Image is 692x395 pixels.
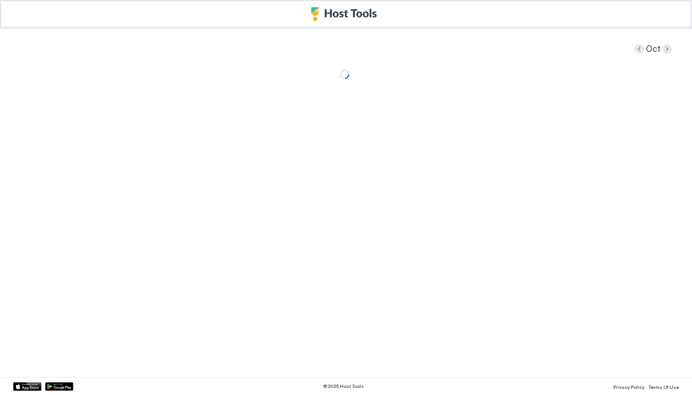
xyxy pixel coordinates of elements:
a: Google Play Store [45,382,73,391]
span: © 2025 Host Tools [323,383,364,389]
a: Privacy Policy [613,381,644,391]
a: App Store [13,382,41,391]
span: Oct [646,44,660,55]
span: Terms Of Use [648,384,679,390]
button: Previous month [635,44,644,54]
div: loading [340,70,349,79]
a: Terms Of Use [648,381,679,391]
button: Next month [662,44,672,54]
span: Privacy Policy [613,384,644,390]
